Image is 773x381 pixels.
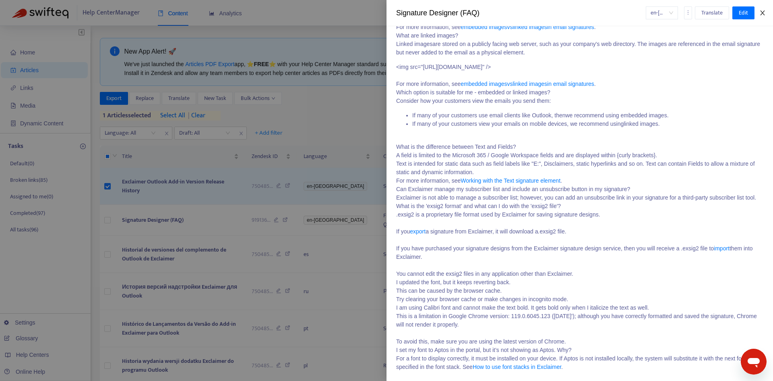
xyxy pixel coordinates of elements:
a: embedded imagesvslinked imagesin email signatures [461,81,594,87]
span: more [685,10,691,15]
span: linked images [624,121,658,127]
div: This is a limitation in Google Chrome version: 119.0.6045.123 ([DATE]'); although you have correc... [396,312,763,346]
span: embedded images [461,81,507,87]
div: I updated the font, but it keeps reverting back. [396,278,763,287]
em: . [538,228,540,235]
span: linked images [513,81,547,87]
p: are stored on a publicly facing web server, such as your company's web directory. The images are ... [396,40,763,57]
li: If many of your customers view your emails on mobile devices, we recommend using . [412,120,763,137]
a: import [714,245,730,252]
div: What is the difference between Text and Fields? [396,143,763,151]
div: What is the 'exsig2 format' and what can I do with the 'exsig2 file'? [396,202,763,210]
div: Signature Designer (FAQ) [396,8,646,19]
div: I set my font to Aptos in the portal, but it’s not showing as Aptos. Why? [396,346,763,354]
span: en-gb [651,7,673,19]
button: Translate [695,6,729,19]
span: Linked images [396,41,432,47]
button: Edit [732,6,754,19]
div: Which option is suitable for me - embedded or linked images? [396,88,763,97]
span: Translate [701,8,723,17]
div: Can Exclaimer manage my subscriber list and include an unsubscribe button in my signature? [396,185,763,194]
div: I am using Calibri font and cannot make the text bold. It gets bold only when I italicize the tex... [396,304,763,312]
li: If many of your customers use email clients like Outlook, then . [412,111,763,120]
a: export [410,228,426,235]
div: .exsig2 is a proprietary file format used by Exclaimer for saving signature designs. If you a sig... [396,210,763,278]
span: embedded images [461,24,507,30]
iframe: Button to launch messaging window [741,349,767,375]
button: Close [757,9,768,17]
a: embedded imagesvslinked imagesin email signatures [461,24,594,30]
div: Exclaimer is not able to manage a subscriber list; however, you can add an unsubscribe link in yo... [396,194,763,202]
span: linked images [513,24,547,30]
span: we recommend using embedded images [566,112,667,119]
div: For a font to display correctly, it must be installed on your device. If Aptos is not installed l... [396,354,763,371]
div: For more information, see . [396,40,763,88]
div: This can be caused by the browser cache. Try clearing your browser cache or make changes in incog... [396,287,763,304]
div: A field is limited to the Microsoft 365 / Google Workspace fields and are displayed within {curly... [396,151,763,185]
div: What are linked images? [396,31,763,40]
a: Working with the Text signature element [461,177,560,184]
p: Consider how your customers view the emails you send them: [396,97,763,105]
button: more [684,6,692,19]
span: Edit [739,8,748,17]
div: <img src="[URL][DOMAIN_NAME]" /> [396,63,763,71]
a: How to use font stacks in Exclaimer [473,364,561,370]
span: close [759,10,766,16]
